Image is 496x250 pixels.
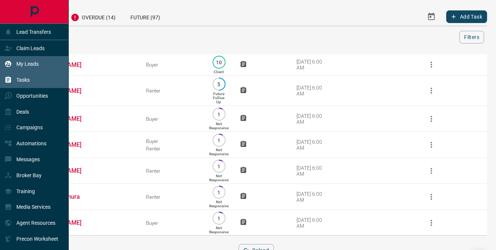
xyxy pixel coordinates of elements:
[123,7,168,26] div: Future (97)
[146,146,198,152] div: Renter
[209,174,228,182] p: Not Responsive
[209,200,228,208] p: Not Responsive
[209,148,228,156] p: Not Responsive
[296,217,328,229] div: [DATE] 6:00 AM
[216,137,222,143] p: 1
[459,31,484,43] button: Filters
[446,10,487,23] button: Add Task
[216,111,222,117] p: 1
[146,88,198,94] div: Renter
[214,70,224,74] p: Client
[146,168,198,174] div: Renter
[422,8,440,26] button: Select Date Range
[209,226,228,234] p: Not Responsive
[296,139,328,151] div: [DATE] 6:00 AM
[216,215,222,221] p: 1
[146,116,198,122] div: Buyer
[216,59,222,65] p: 10
[296,85,328,97] div: [DATE] 6:00 AM
[296,191,328,203] div: [DATE] 6:00 AM
[146,194,198,200] div: Renter
[146,62,198,68] div: Buyer
[216,189,222,195] p: 1
[213,92,224,104] p: Future Follow Up
[146,220,198,226] div: Buyer
[216,81,222,87] p: 5
[209,122,228,130] p: Not Responsive
[296,165,328,177] div: [DATE] 6:00 AM
[296,113,328,125] div: [DATE] 6:00 AM
[296,59,328,71] div: [DATE] 6:00 AM
[63,7,123,26] div: Overdue (14)
[216,163,222,169] p: 1
[146,138,198,144] div: Buyer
